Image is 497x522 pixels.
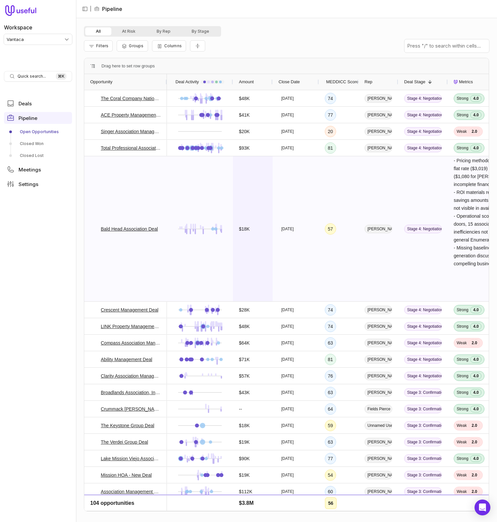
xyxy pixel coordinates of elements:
span: [PERSON_NAME] [364,322,392,331]
span: Stage 4: Negotiation [404,111,442,119]
span: Weak [457,489,467,494]
span: $41K [239,111,250,119]
time: [DATE] [281,406,294,412]
span: [PERSON_NAME] [364,504,392,512]
a: LINK Property Management - New Deal [101,322,161,330]
span: $20K [239,504,250,512]
span: Stage 3: Confirmation [404,454,442,463]
button: At Risk [111,27,146,35]
button: By Stage [181,27,220,35]
a: Total Professional Association Management - New Deal [101,144,161,152]
span: Drag here to set row groups [101,62,155,70]
time: [DATE] [281,340,294,346]
div: MEDDICC Score [325,74,353,90]
div: 54 [325,469,336,481]
span: MEDDICC Score [326,78,359,86]
a: Pipeline [4,112,72,124]
span: 2.0 [469,488,480,495]
time: [DATE] [281,307,294,313]
time: [DATE] [281,129,294,134]
span: 2.0 [469,340,480,346]
span: Weak [457,439,467,445]
span: Rep [364,78,372,86]
button: All [85,27,111,35]
a: ACE Property Management, Inc. - New Deal [101,111,161,119]
span: $19K [239,471,250,479]
span: Opportunity [90,78,112,86]
span: $18K [239,225,250,233]
button: Collapse all rows [190,40,205,52]
span: | [90,5,92,13]
div: 49 [325,503,336,514]
span: Stage 3: Confirmation [404,388,442,397]
button: Columns [152,40,186,52]
span: Strong [457,456,468,461]
span: [PERSON_NAME] [364,454,392,463]
div: 57 [325,223,336,235]
span: 2.0 [469,422,480,429]
span: [PERSON_NAME] [364,487,392,496]
span: -- [239,405,242,413]
span: $18K [239,422,250,429]
a: Lake Mission Viejo Association Deal [101,455,161,463]
span: $112K [239,488,252,496]
span: $57K [239,372,250,380]
span: 4.0 [470,307,481,313]
kbd: ⌘ K [56,73,66,80]
span: $71K [239,355,250,363]
span: 2.0 [469,128,480,135]
span: Deals [19,101,32,106]
button: By Rep [146,27,181,35]
span: Strong [457,112,468,118]
a: Crummack [PERSON_NAME] Deal [101,405,161,413]
span: [PERSON_NAME] [364,355,392,364]
span: [PERSON_NAME] [364,144,392,152]
span: Weak [457,505,467,511]
span: [PERSON_NAME] [364,94,392,103]
span: [PERSON_NAME] [364,111,392,119]
span: [PERSON_NAME] [364,438,392,446]
span: Stage 3: Confirmation [404,504,442,512]
span: $43K [239,389,250,396]
span: Strong [457,373,468,379]
span: [PERSON_NAME] [364,127,392,136]
span: Amount [239,78,254,86]
span: Stage 3: Confirmation [404,487,442,496]
span: [PERSON_NAME] [364,225,392,233]
span: 4.0 [470,373,481,379]
time: [DATE] [281,357,294,362]
span: Unnamed User [364,421,392,430]
div: 74 [325,93,336,104]
span: Stage 3: Confirmation [404,405,442,413]
span: Metrics [459,78,473,86]
span: Stage 4: Negotiation [404,94,442,103]
span: 4.0 [470,145,481,151]
span: Stage 3: Confirmation [404,471,442,479]
span: 2.0 [469,472,480,478]
a: Bald Head Association Deal [101,225,158,233]
div: 59 [325,420,336,431]
span: Strong [457,145,468,151]
span: Stage 4: Negotiation [404,372,442,380]
div: Open Intercom Messenger [475,500,490,515]
time: [DATE] [281,145,294,151]
time: [DATE] [281,112,294,118]
span: Meetings [19,167,41,172]
div: 63 [325,337,336,349]
a: Compass Association Management Deal [101,339,161,347]
time: [DATE] [281,226,294,232]
time: [DATE] [281,324,294,329]
button: Collapse sidebar [80,4,90,14]
div: 20 [325,126,336,137]
time: [DATE] [281,423,294,428]
div: Pipeline submenu [4,127,72,161]
span: Strong [457,406,468,412]
span: Stage 4: Negotiation [404,144,442,152]
a: Clarity Association Management Services, Inc. Deal [101,372,161,380]
span: Stage 3: Confirmation [404,438,442,446]
span: Weak [457,423,467,428]
span: $90K [239,455,250,463]
div: 74 [325,304,336,316]
span: 4.0 [470,323,481,330]
a: Timberline District Consulting - New Deal [101,504,161,512]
